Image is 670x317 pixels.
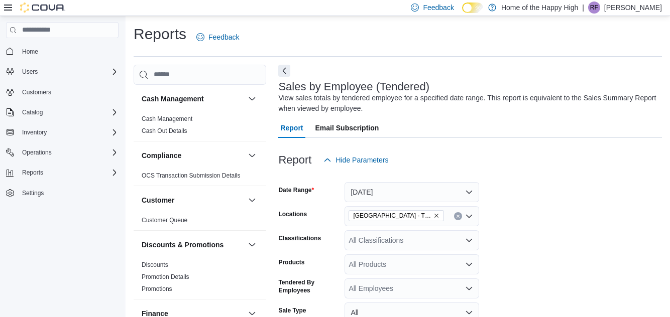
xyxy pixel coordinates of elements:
[142,172,241,180] span: OCS Transaction Submission Details
[18,167,47,179] button: Reports
[18,86,55,98] a: Customers
[142,285,172,292] a: Promotions
[18,45,119,58] span: Home
[604,2,662,14] p: [PERSON_NAME]
[142,94,244,104] button: Cash Management
[18,106,47,118] button: Catalog
[278,93,657,114] div: View sales totals by tendered employee for a specified date range. This report is equivalent to t...
[22,88,51,96] span: Customers
[246,93,258,105] button: Cash Management
[22,169,43,177] span: Reports
[142,285,172,293] span: Promotions
[336,155,388,165] span: Hide Parameters
[2,166,123,180] button: Reports
[462,3,483,13] input: Dark Mode
[18,146,119,158] span: Operations
[22,48,38,56] span: Home
[2,44,123,59] button: Home
[142,195,174,205] h3: Customer
[142,195,244,205] button: Customer
[465,212,473,220] button: Open list of options
[345,182,479,202] button: [DATE]
[192,27,243,47] a: Feedback
[142,216,187,224] span: Customer Queue
[142,127,187,135] span: Cash Out Details
[18,66,42,78] button: Users
[2,85,123,99] button: Customers
[278,278,341,294] label: Tendered By Employees
[278,306,306,314] label: Sale Type
[18,167,119,179] span: Reports
[142,240,224,250] h3: Discounts & Promotions
[142,273,189,281] span: Promotion Details
[18,106,119,118] span: Catalog
[22,108,43,116] span: Catalog
[454,212,462,220] button: Clear input
[319,150,392,170] button: Hide Parameters
[20,3,65,13] img: Cova
[142,94,204,104] h3: Cash Management
[501,2,578,14] p: Home of the Happy High
[142,273,189,280] a: Promotion Details
[142,261,168,268] a: Discounts
[6,40,119,227] nav: Complex example
[246,239,258,251] button: Discounts & Promotions
[142,261,168,269] span: Discounts
[2,125,123,139] button: Inventory
[278,210,307,218] label: Locations
[2,186,123,200] button: Settings
[22,148,52,156] span: Operations
[2,145,123,160] button: Operations
[278,81,429,93] h3: Sales by Employee (Tendered)
[582,2,584,14] p: |
[465,260,473,268] button: Open list of options
[18,86,119,98] span: Customers
[208,32,239,42] span: Feedback
[465,284,473,292] button: Open list of options
[353,211,431,221] span: [GEOGRAPHIC_DATA] - The Shed District - Fire & Flower
[349,210,444,221] span: Winnipeg - The Shed District - Fire & Flower
[22,68,38,76] span: Users
[142,240,244,250] button: Discounts & Promotions
[18,46,42,58] a: Home
[2,65,123,79] button: Users
[134,24,186,44] h1: Reports
[134,259,266,299] div: Discounts & Promotions
[134,170,266,186] div: Compliance
[18,187,119,199] span: Settings
[134,113,266,141] div: Cash Management
[278,65,290,77] button: Next
[278,258,304,266] label: Products
[588,2,600,14] div: Reshawn Facey
[142,127,187,134] a: Cash Out Details
[465,236,473,244] button: Open list of options
[18,187,48,199] a: Settings
[278,154,311,166] h3: Report
[142,150,244,161] button: Compliance
[433,213,439,219] button: Remove Winnipeg - The Shed District - Fire & Flower from selection in this group
[278,186,314,194] label: Date Range
[423,3,454,13] span: Feedback
[246,149,258,162] button: Compliance
[142,217,187,224] a: Customer Queue
[22,189,44,197] span: Settings
[18,66,119,78] span: Users
[280,118,303,138] span: Report
[18,126,51,138] button: Inventory
[278,234,321,242] label: Classifications
[18,146,56,158] button: Operations
[142,115,192,122] a: Cash Management
[22,128,47,136] span: Inventory
[18,126,119,138] span: Inventory
[142,150,181,161] h3: Compliance
[246,194,258,206] button: Customer
[134,214,266,230] div: Customer
[142,172,241,179] a: OCS Transaction Submission Details
[315,118,379,138] span: Email Subscription
[2,105,123,119] button: Catalog
[590,2,598,14] span: RF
